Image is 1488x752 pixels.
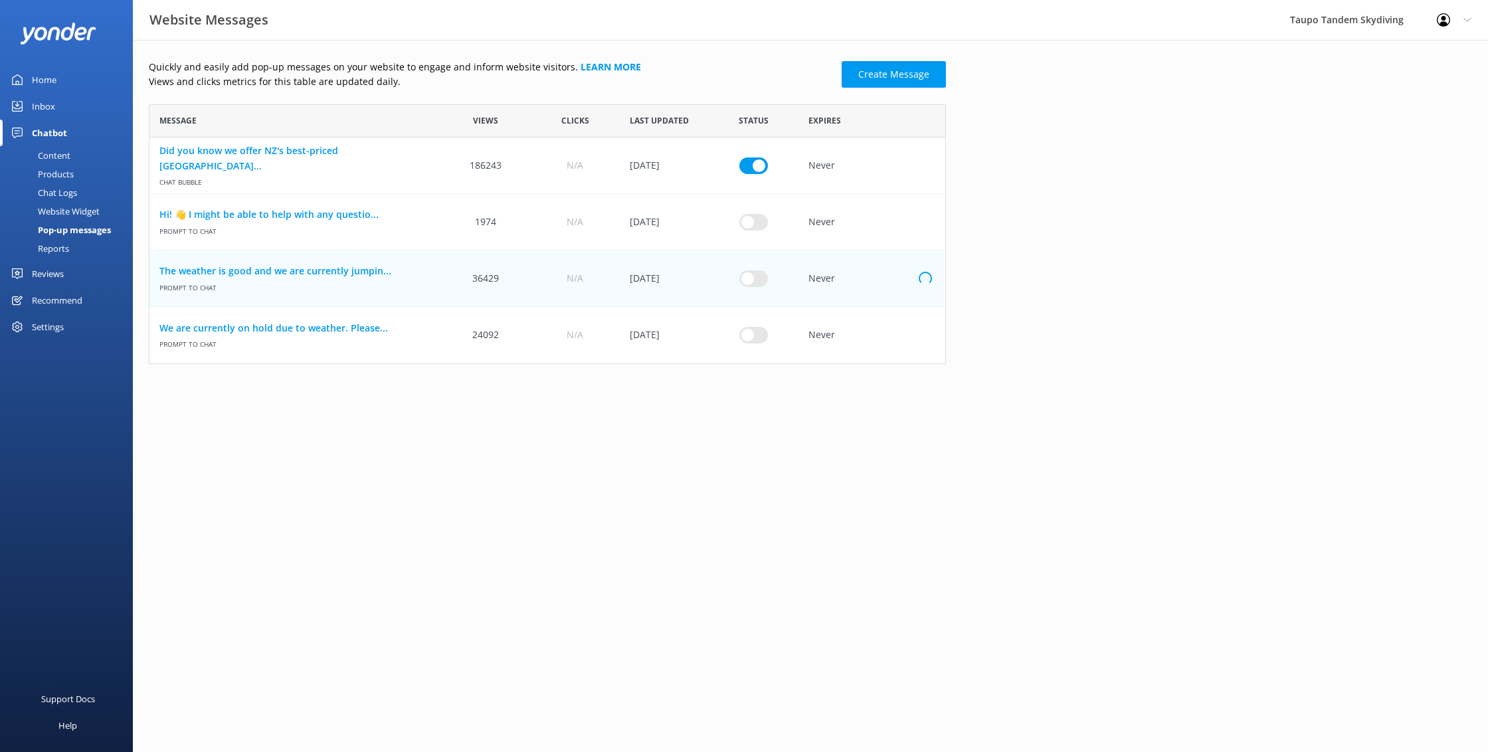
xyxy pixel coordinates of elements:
[32,93,55,120] div: Inbox
[567,328,583,342] span: N/A
[8,183,133,202] a: Chat Logs
[8,165,133,183] a: Products
[798,250,945,307] div: Never
[149,138,946,363] div: grid
[8,146,133,165] a: Content
[630,114,689,127] span: Last updated
[159,278,431,292] span: Prompt to Chat
[149,250,946,307] div: row
[798,138,945,194] div: Never
[8,146,70,165] div: Content
[567,215,583,229] span: N/A
[32,287,82,314] div: Recommend
[159,222,431,236] span: Prompt to Chat
[561,114,589,127] span: Clicks
[20,23,96,45] img: yonder-white-logo.png
[8,239,69,258] div: Reports
[32,314,64,340] div: Settings
[567,158,583,173] span: N/A
[32,66,56,93] div: Home
[149,9,268,31] h3: Website Messages
[798,307,945,363] div: Never
[441,250,530,307] div: 36429
[159,207,431,222] a: Hi! 👋 I might be able to help with any questio...
[8,221,111,239] div: Pop-up messages
[808,114,841,127] span: Expires
[149,307,946,363] div: row
[739,114,769,127] span: Status
[441,194,530,250] div: 1974
[620,307,709,363] div: 07 Sep 2025
[441,138,530,194] div: 186243
[149,194,946,250] div: row
[8,165,74,183] div: Products
[798,194,945,250] div: Never
[159,114,197,127] span: Message
[441,307,530,363] div: 24092
[8,183,77,202] div: Chat Logs
[159,143,431,173] a: Did you know we offer NZ's best-priced [GEOGRAPHIC_DATA]...
[159,264,431,278] a: The weather is good and we are currently jumpin...
[842,61,946,88] a: Create Message
[473,114,498,127] span: Views
[149,74,834,89] p: Views and clicks metrics for this table are updated daily.
[159,335,431,349] span: Prompt to Chat
[8,221,133,239] a: Pop-up messages
[149,60,834,74] p: Quickly and easily add pop-up messages on your website to engage and inform website visitors.
[159,321,431,335] a: We are currently on hold due to weather. Please...
[620,250,709,307] div: 04 Sep 2025
[581,60,641,73] a: Learn more
[8,202,100,221] div: Website Widget
[8,202,133,221] a: Website Widget
[567,271,583,286] span: N/A
[32,260,64,287] div: Reviews
[620,194,709,250] div: 07 May 2025
[58,712,77,739] div: Help
[32,120,67,146] div: Chatbot
[8,239,133,258] a: Reports
[159,173,431,187] span: Chat bubble
[620,138,709,194] div: 30 Jan 2025
[149,138,946,194] div: row
[41,686,95,712] div: Support Docs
